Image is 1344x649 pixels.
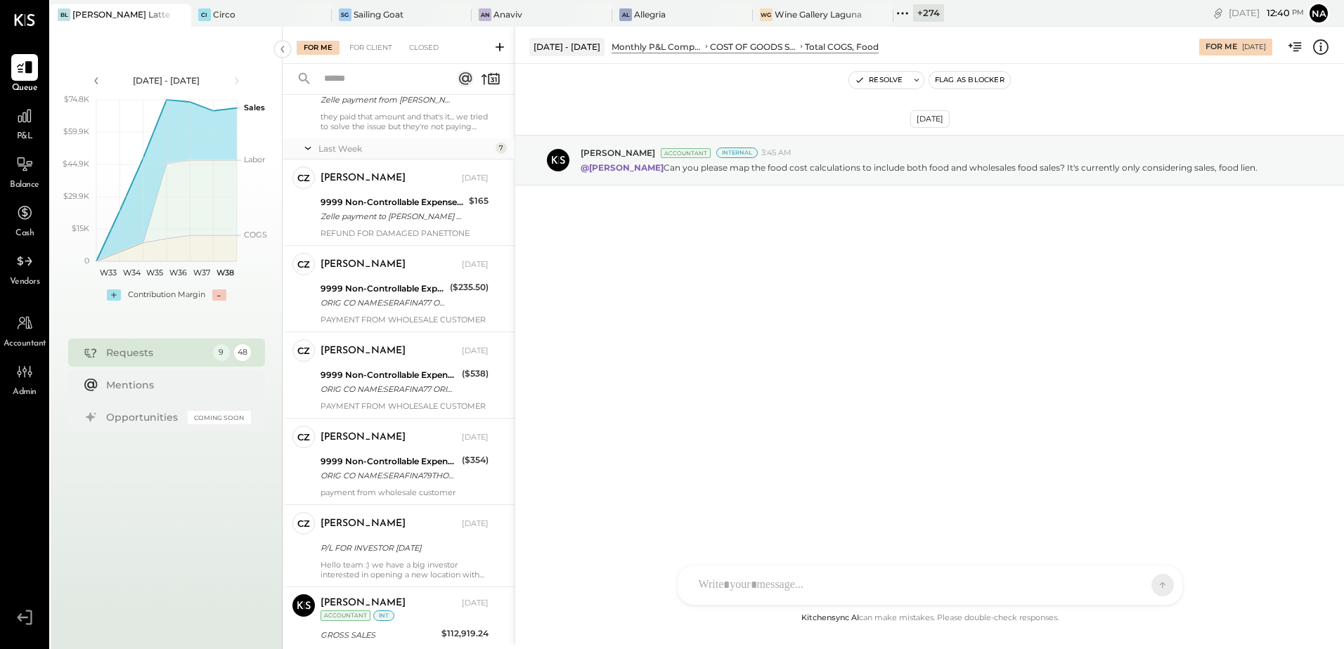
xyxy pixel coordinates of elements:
[929,72,1010,88] button: Flag as Blocker
[106,378,244,392] div: Mentions
[612,41,703,53] div: Monthly P&L Comparison
[193,268,210,277] text: W37
[10,276,40,289] span: Vendors
[1,151,49,192] a: Balance
[244,230,267,240] text: COGS
[373,610,394,621] div: int
[321,610,370,621] div: Accountant
[321,228,489,238] div: REFUND FOR DAMAGED PANETTONE
[462,598,489,609] div: [DATE]
[297,258,310,271] div: CZ
[634,8,666,20] div: Allegria
[342,41,399,55] div: For Client
[913,4,944,22] div: + 274
[849,72,908,88] button: Resolve
[462,346,489,357] div: [DATE]
[402,41,446,55] div: Closed
[321,454,458,468] div: 9999 Non-Controllable Expenses:Other Income and Expenses:To Be Classified
[479,8,491,21] div: An
[493,8,522,20] div: Anaviv
[321,171,406,185] div: [PERSON_NAME]
[234,344,251,361] div: 48
[321,628,437,642] div: GROSS SALES
[1206,41,1237,53] div: For Me
[321,541,484,555] div: P/L FOR INVESTOR [DATE]
[213,8,235,20] div: Circo
[1,248,49,289] a: Vendors
[321,296,446,310] div: ORIG CO NAME:SERAFINA77 ORIG ID:XXXXXX3684 DESC DATE: CO ENTRY DESCR:77TH SEC:PPD TRACE#:XXXXXXXX...
[321,209,465,223] div: Zelle payment to [PERSON_NAME] XXXXXXX5670
[760,8,773,21] div: WG
[297,171,310,185] div: CZ
[462,432,489,443] div: [DATE]
[462,173,489,184] div: [DATE]
[661,148,711,158] div: Accountant
[462,453,489,467] div: ($354)
[216,268,233,277] text: W38
[321,431,406,445] div: [PERSON_NAME]
[321,282,446,296] div: 9999 Non-Controllable Expenses:Other Income and Expenses:To Be Classified
[321,195,465,209] div: 9999 Non-Controllable Expenses:Other Income and Expenses:To Be Classified
[339,8,351,21] div: SG
[469,194,489,208] div: $165
[710,41,798,53] div: COST OF GOODS SOLD (COGS)
[297,431,310,444] div: CZ
[1,54,49,95] a: Queue
[106,346,206,360] div: Requests
[4,338,46,350] span: Accountant
[13,386,37,399] span: Admin
[1,103,49,143] a: P&L
[775,8,862,20] div: Wine Gallery Laguna
[321,112,489,131] div: they paid that amount and that's it... we tried to solve the issue but they're not paying
[10,179,39,192] span: Balance
[297,41,340,55] div: For Me
[146,268,163,277] text: W35
[318,143,492,155] div: Last Week
[462,518,489,530] div: [DATE]
[716,147,758,158] div: Internal
[84,256,89,265] text: 0
[63,159,89,169] text: $44.9K
[910,110,950,128] div: [DATE]
[107,74,226,86] div: [DATE] - [DATE]
[1211,6,1225,20] div: copy link
[321,468,458,483] div: ORIG CO NAME:SERAFINA79THOPER ORIG ID:1870910300 DESC DATE: CO ENTRY DESCR:[PERSON_NAME] SEC:PPD ...
[244,103,265,112] text: Sales
[321,596,406,610] div: [PERSON_NAME]
[99,268,116,277] text: W33
[761,147,791,159] span: 3:45 AM
[496,143,507,154] div: 7
[212,289,226,301] div: -
[321,517,406,531] div: [PERSON_NAME]
[321,368,458,382] div: 9999 Non-Controllable Expenses:Other Income and Expenses:To Be Classified
[354,8,403,20] div: Sailing Goat
[213,344,230,361] div: 9
[321,344,406,358] div: [PERSON_NAME]
[462,367,489,381] div: ($538)
[321,382,458,396] div: ORIG CO NAME:SERAFINA77 ORIG ID:XXXXXX3684 DESC DATE: CO ENTRY DESCR:77TH SEC:PPD TRACE#:XXXXXXXX...
[321,258,406,272] div: [PERSON_NAME]
[106,410,181,424] div: Opportunities
[63,191,89,201] text: $29.9K
[15,228,34,240] span: Cash
[321,560,489,579] div: Hello team :) we have a big investor interested in opening a new location with us. I need a pdf p...
[1242,42,1266,52] div: [DATE]
[122,268,141,277] text: W34
[128,289,205,301] div: Contribution Margin
[529,38,605,55] div: [DATE] - [DATE]
[72,223,89,233] text: $15K
[321,401,489,411] div: PAYMENT FROM WHOLESALE CUSTOMER
[462,259,489,270] div: [DATE]
[321,487,489,497] div: payment from wholesale customer
[321,315,489,324] div: PAYMENT FROM WHOLESALE CUSTOMER
[169,268,187,277] text: W36
[12,82,38,95] span: Queue
[244,155,265,164] text: Labor
[1,358,49,399] a: Admin
[581,162,1258,173] p: Can you please map the food cost calculations to include both food and wholesales food sales? It'...
[58,8,70,21] div: BL
[1,310,49,350] a: Accountant
[619,8,632,21] div: Al
[17,131,33,143] span: P&L
[581,147,655,159] span: [PERSON_NAME]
